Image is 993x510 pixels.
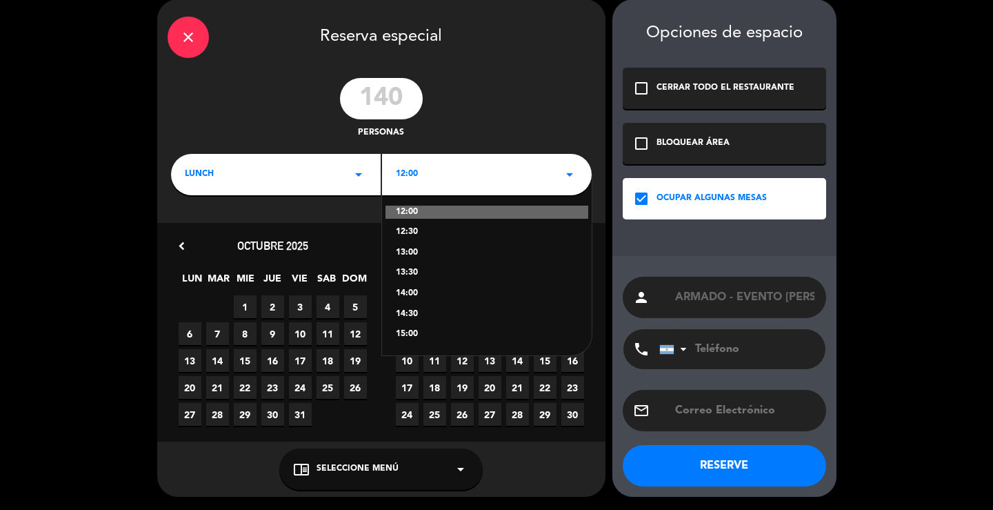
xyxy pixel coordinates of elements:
span: 7 [206,322,229,345]
span: 1 [234,295,257,318]
i: check_box_outline_blank [633,80,650,97]
div: 14:30 [396,308,578,322]
span: 30 [561,403,584,426]
span: 24 [289,376,312,399]
div: 13:00 [396,246,578,260]
input: Nombre [674,288,816,307]
span: SAB [315,271,338,293]
span: 12 [344,322,367,345]
span: lunch [185,168,214,182]
i: person [633,289,650,306]
button: RESERVE [623,445,826,487]
div: OCUPAR ALGUNAS MESAS [656,192,767,206]
span: 21 [506,376,529,399]
i: close [180,29,197,46]
span: 5 [344,295,367,318]
div: 12:30 [396,226,578,239]
div: BLOQUEAR ÁREA [656,137,730,150]
i: arrow_drop_down [350,166,367,183]
span: MIE [234,271,257,293]
div: CERRAR TODO EL RESTAURANTE [656,81,794,95]
input: Teléfono [659,329,811,369]
span: 22 [534,376,556,399]
span: 26 [451,403,474,426]
span: 10 [396,349,419,372]
i: arrow_drop_down [561,166,578,183]
span: 15 [234,349,257,372]
span: 29 [534,403,556,426]
span: 13 [479,349,501,372]
span: 2 [261,295,284,318]
span: 24 [396,403,419,426]
span: 15 [534,349,556,372]
span: 12:00 [396,168,418,182]
i: chrome_reader_mode [293,461,310,478]
span: 6 [179,322,201,345]
div: 13:30 [396,266,578,280]
div: 12:00 [385,206,588,219]
span: 28 [506,403,529,426]
i: email [633,402,650,419]
i: check_box_outline_blank [633,135,650,152]
span: 18 [423,376,446,399]
span: MAR [208,271,230,293]
span: 12 [451,349,474,372]
span: 3 [289,295,312,318]
span: 29 [234,403,257,426]
span: 11 [423,349,446,372]
span: 27 [179,403,201,426]
span: 8 [234,322,257,345]
span: 20 [479,376,501,399]
span: 25 [317,376,339,399]
span: 23 [561,376,584,399]
span: 19 [344,349,367,372]
i: chevron_left [174,239,189,253]
span: 19 [451,376,474,399]
i: phone [633,341,650,357]
div: 14:00 [396,287,578,301]
span: 20 [179,376,201,399]
i: arrow_drop_down [452,461,469,478]
div: 15:00 [396,328,578,342]
span: 11 [317,322,339,345]
span: 14 [506,349,529,372]
i: check_box [633,190,650,207]
span: 30 [261,403,284,426]
span: 13 [179,349,201,372]
span: 28 [206,403,229,426]
span: personas [358,126,404,140]
span: octubre 2025 [237,239,308,253]
span: 16 [561,349,584,372]
span: Seleccione Menú [317,462,399,476]
span: LUN [181,271,203,293]
span: VIE [288,271,311,293]
span: 4 [317,295,339,318]
span: 21 [206,376,229,399]
input: 0 [340,78,423,119]
span: 9 [261,322,284,345]
span: 10 [289,322,312,345]
span: 17 [289,349,312,372]
span: 16 [261,349,284,372]
div: Argentina: +54 [660,330,692,369]
input: Correo Electrónico [674,401,816,420]
span: 25 [423,403,446,426]
span: 23 [261,376,284,399]
span: 31 [289,403,312,426]
span: JUE [261,271,284,293]
span: DOM [342,271,365,293]
span: 27 [479,403,501,426]
span: 14 [206,349,229,372]
span: 17 [396,376,419,399]
span: 18 [317,349,339,372]
div: Opciones de espacio [623,23,826,43]
span: 26 [344,376,367,399]
span: 22 [234,376,257,399]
